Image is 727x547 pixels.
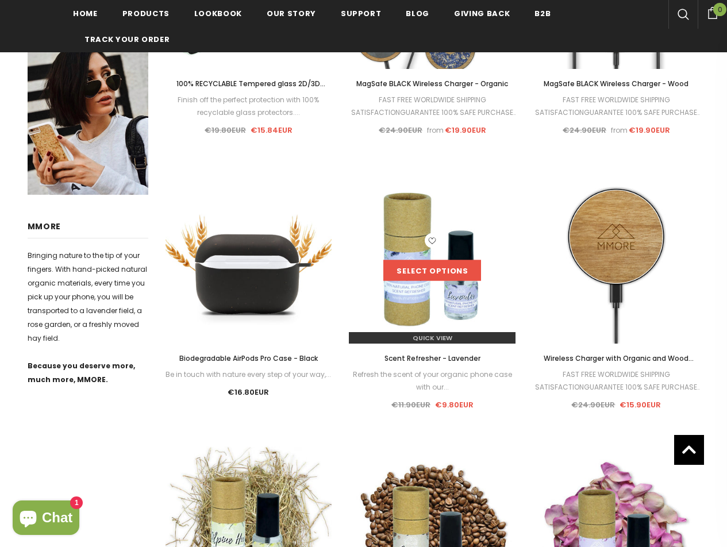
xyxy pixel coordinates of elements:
span: Home [73,8,98,19]
span: €15.84EUR [251,125,293,136]
span: €11.90EUR [391,399,430,410]
span: €24.90EUR [571,399,615,410]
span: €19.90EUR [629,125,670,136]
span: Giving back [454,8,510,19]
span: Wireless Charger with Organic and Wood Material [544,353,694,376]
span: Biodegradable AirPods Pro Case - Black [179,353,318,363]
div: Refresh the scent of your organic phone case with our... [349,368,516,394]
a: Wireless Charger with Organic and Wood Material [533,352,699,365]
a: Biodegradable AirPods Pro Case - Black [166,352,332,365]
p: Bringing nature to the tip of your fingers. With hand-picked natural organic materials, every tim... [28,249,148,345]
div: Finish off the perfect protection with 100% recyclable glass protectors.... [166,94,332,119]
div: Be in touch with nature every step of your way,... [166,368,332,381]
em: from [611,125,628,135]
a: 0 [698,5,727,19]
span: support [341,8,382,19]
strong: Because you deserve more, much more, MMORE. [28,361,135,384]
span: €9.80EUR [435,399,474,410]
span: Scent Refresher - Lavender [384,353,480,363]
span: MMORE [28,221,61,232]
span: 100% RECYCLABLE Tempered glass 2D/3D screen protector [176,79,325,101]
a: MagSafe BLACK Wireless Charger - Organic [349,78,516,90]
a: Track your order [84,26,170,52]
a: 100% RECYCLABLE Tempered glass 2D/3D screen protector [166,78,332,90]
span: Our Story [267,8,316,19]
span: €15.90EUR [620,399,661,410]
span: Products [122,8,170,19]
span: 0 [713,3,726,16]
span: €24.90EUR [379,125,422,136]
span: MagSafe BLACK Wireless Charger - Organic [356,79,508,88]
div: FAST FREE WORLDWIDE SHIPPING SATISFACTIONGUARANTEE 100% SAFE PURCHASE Attractive Minimalistic... [533,94,699,119]
span: Track your order [84,34,170,45]
a: Quick View [349,332,516,344]
span: B2B [534,8,551,19]
div: FAST FREE WORLDWIDE SHIPPING SATISFACTIONGUARANTEE 100% SAFE PURCHASE Attractive Minimalistic... [349,94,516,119]
span: €16.80EUR [228,387,269,398]
img: Lavender scent box and bottle [349,177,516,344]
span: Lookbook [194,8,242,19]
span: Blog [406,8,429,19]
div: FAST FREE WORLDWIDE SHIPPING SATISFACTIONGUARANTEE 100% SAFE PURCHASE Attractive Minimalistic... [533,368,699,394]
span: €19.80EUR [205,125,246,136]
a: Select options [383,260,481,281]
a: Scent Refresher - Lavender [349,352,516,365]
span: €19.90EUR [445,125,486,136]
a: MagSafe BLACK Wireless Charger - Wood [533,78,699,90]
span: Quick View [413,333,452,342]
span: MagSafe BLACK Wireless Charger - Wood [544,79,688,88]
em: from [427,125,444,135]
span: €24.90EUR [563,125,606,136]
inbox-online-store-chat: Shopify online store chat [9,500,83,538]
